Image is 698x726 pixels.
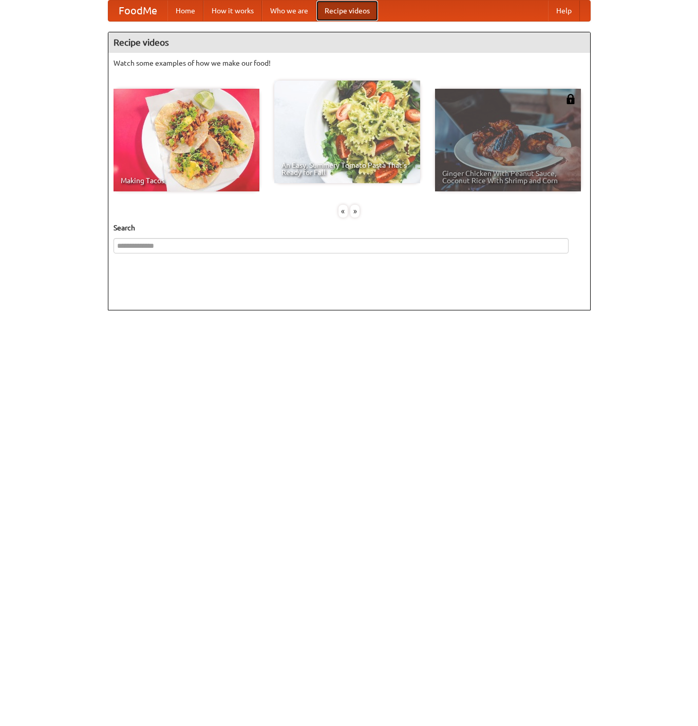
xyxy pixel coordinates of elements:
a: An Easy, Summery Tomato Pasta That's Ready for Fall [274,81,420,183]
img: 483408.png [565,94,576,104]
a: Home [167,1,203,21]
a: Who we are [262,1,316,21]
div: « [338,205,348,218]
a: How it works [203,1,262,21]
span: An Easy, Summery Tomato Pasta That's Ready for Fall [281,162,413,176]
p: Watch some examples of how we make our food! [114,58,585,68]
a: Recipe videos [316,1,378,21]
div: » [350,205,360,218]
h5: Search [114,223,585,233]
span: Making Tacos [121,177,252,184]
a: Help [548,1,580,21]
a: FoodMe [108,1,167,21]
a: Making Tacos [114,89,259,191]
h4: Recipe videos [108,32,590,53]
